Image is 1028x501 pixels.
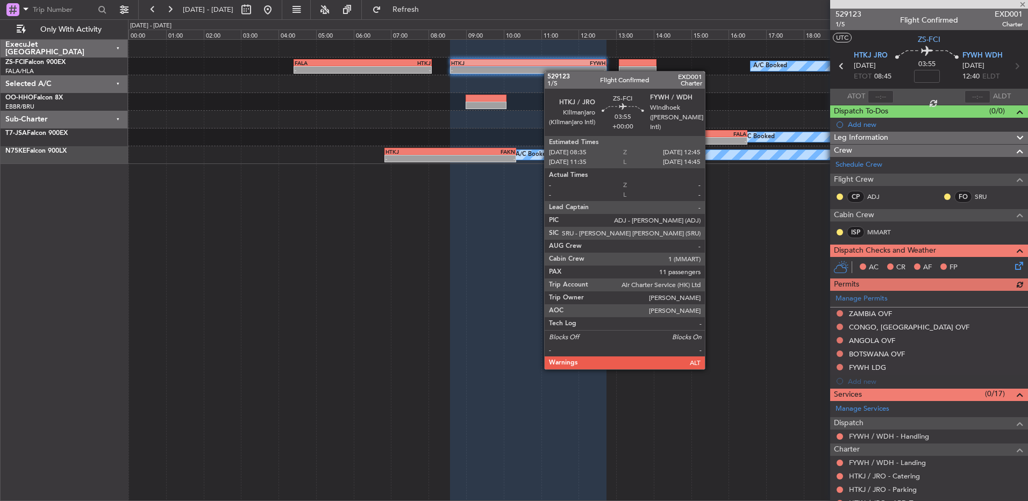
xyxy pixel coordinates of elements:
span: (0/17) [985,388,1005,399]
div: - [362,67,430,73]
div: A/C Booked [516,147,549,163]
div: - [529,67,606,73]
span: Dispatch Checks and Weather [834,245,936,257]
div: 17:00 [766,30,804,39]
div: FYWH [529,60,606,66]
div: A/C Booked [741,129,775,145]
div: - [295,67,362,73]
span: Cabin Crew [834,209,874,221]
span: CR [896,262,905,273]
span: Crew [834,145,852,157]
span: ATOT [847,91,865,102]
span: N75KE [5,148,26,154]
a: Schedule Crew [836,160,882,170]
span: [DATE] [962,61,984,71]
span: Refresh [383,6,429,13]
div: 18:00 [804,30,841,39]
span: (0/0) [989,105,1005,117]
div: - [648,138,697,144]
span: FYWH WDH [962,51,1003,61]
span: ZS-FCI [5,59,25,66]
div: 02:00 [204,30,241,39]
span: OO-HHO [5,95,33,101]
span: HTKJ JRO [854,51,888,61]
div: HTKJ [362,60,430,66]
a: ZS-FCIFalcon 900EX [5,59,66,66]
div: Flight Confirmed [900,15,958,26]
span: AF [923,262,932,273]
span: [DATE] [854,61,876,71]
div: 07:00 [391,30,429,39]
a: FYWH / WDH - Landing [849,458,926,467]
span: ETOT [854,71,872,82]
div: - [697,138,746,144]
span: Dispatch To-Dos [834,105,888,118]
a: FYWH / WDH - Handling [849,432,929,441]
span: Charter [995,20,1023,29]
div: HTKJ [451,60,529,66]
div: - [450,155,515,162]
div: Add new [848,120,1023,129]
span: 529123 [836,9,861,20]
div: - [451,67,529,73]
a: FALA/HLA [5,67,34,75]
a: HTKJ / JRO - Catering [849,471,920,481]
a: ADJ [867,192,891,202]
div: CP [847,191,865,203]
div: ISP [847,226,865,238]
div: 11:00 [541,30,579,39]
div: 01:00 [166,30,204,39]
div: 05:00 [316,30,354,39]
span: Flight Crew [834,174,874,186]
div: 04:00 [279,30,316,39]
span: 12:40 [962,71,980,82]
span: T7-JSA [5,130,27,137]
span: Leg Information [834,132,888,144]
a: N75KEFalcon 900LX [5,148,67,154]
div: FALA [697,131,746,137]
a: OO-HHOFalcon 8X [5,95,63,101]
span: ZS-FCI [918,34,940,45]
a: SRU [975,192,999,202]
div: 10:00 [504,30,541,39]
div: 00:00 [128,30,166,39]
span: Dispatch [834,417,863,430]
span: ALDT [993,91,1011,102]
div: 15:00 [691,30,729,39]
div: [DATE] - [DATE] [130,22,172,31]
span: AC [869,262,879,273]
button: UTC [833,33,852,42]
span: 03:55 [918,59,936,70]
div: 09:00 [466,30,504,39]
div: 13:00 [616,30,654,39]
div: 03:00 [241,30,279,39]
div: 12:00 [579,30,616,39]
div: 06:00 [354,30,391,39]
div: FZQA [648,131,697,137]
a: MMART [867,227,891,237]
span: FP [950,262,958,273]
div: A/C Booked [753,58,787,74]
a: EBBR/BRU [5,103,34,111]
a: HTKJ / JRO - Parking [849,485,917,494]
input: Trip Number [33,2,95,18]
span: 1/5 [836,20,861,29]
a: T7-JSAFalcon 900EX [5,130,68,137]
div: FO [954,191,972,203]
div: FAKN [450,148,515,155]
button: Refresh [367,1,432,18]
span: ELDT [982,71,1000,82]
a: Manage Services [836,404,889,414]
span: Only With Activity [28,26,113,33]
span: 08:45 [874,71,891,82]
span: [DATE] - [DATE] [183,5,233,15]
button: Only With Activity [12,21,117,38]
span: EXD001 [995,9,1023,20]
div: 16:00 [729,30,766,39]
span: Charter [834,443,860,456]
div: 08:00 [429,30,466,39]
div: HTKJ [386,148,450,155]
div: FALA [295,60,362,66]
span: Services [834,389,862,401]
div: 14:00 [654,30,691,39]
